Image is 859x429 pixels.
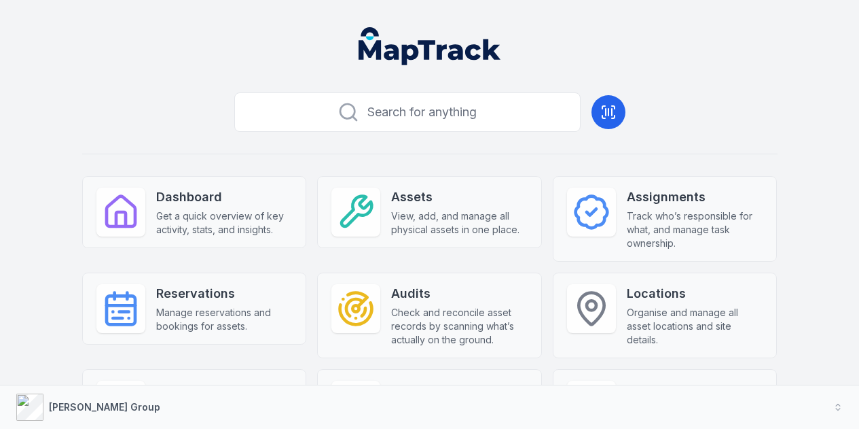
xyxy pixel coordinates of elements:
[391,306,528,347] span: Check and reconcile asset records by scanning what’s actually on the ground.
[367,103,477,122] span: Search for anything
[391,381,528,400] strong: Forms
[82,273,307,345] a: ReservationsManage reservations and bookings for assets.
[156,284,293,303] strong: Reservations
[553,273,778,358] a: LocationsOrganise and manage all asset locations and site details.
[234,92,581,132] button: Search for anything
[391,284,528,303] strong: Audits
[156,381,293,400] strong: People
[156,306,293,333] span: Manage reservations and bookings for assets.
[317,273,542,358] a: AuditsCheck and reconcile asset records by scanning what’s actually on the ground.
[317,176,542,248] a: AssetsView, add, and manage all physical assets in one place.
[49,401,160,413] strong: [PERSON_NAME] Group
[337,27,523,65] nav: Global
[391,209,528,237] span: View, add, and manage all physical assets in one place.
[82,176,307,248] a: DashboardGet a quick overview of key activity, stats, and insights.
[627,381,763,400] strong: Reports
[627,306,763,347] span: Organise and manage all asset locations and site details.
[627,209,763,250] span: Track who’s responsible for what, and manage task ownership.
[627,284,763,303] strong: Locations
[156,209,293,237] span: Get a quick overview of key activity, stats, and insights.
[391,188,528,207] strong: Assets
[156,188,293,207] strong: Dashboard
[553,176,778,262] a: AssignmentsTrack who’s responsible for what, and manage task ownership.
[627,188,763,207] strong: Assignments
